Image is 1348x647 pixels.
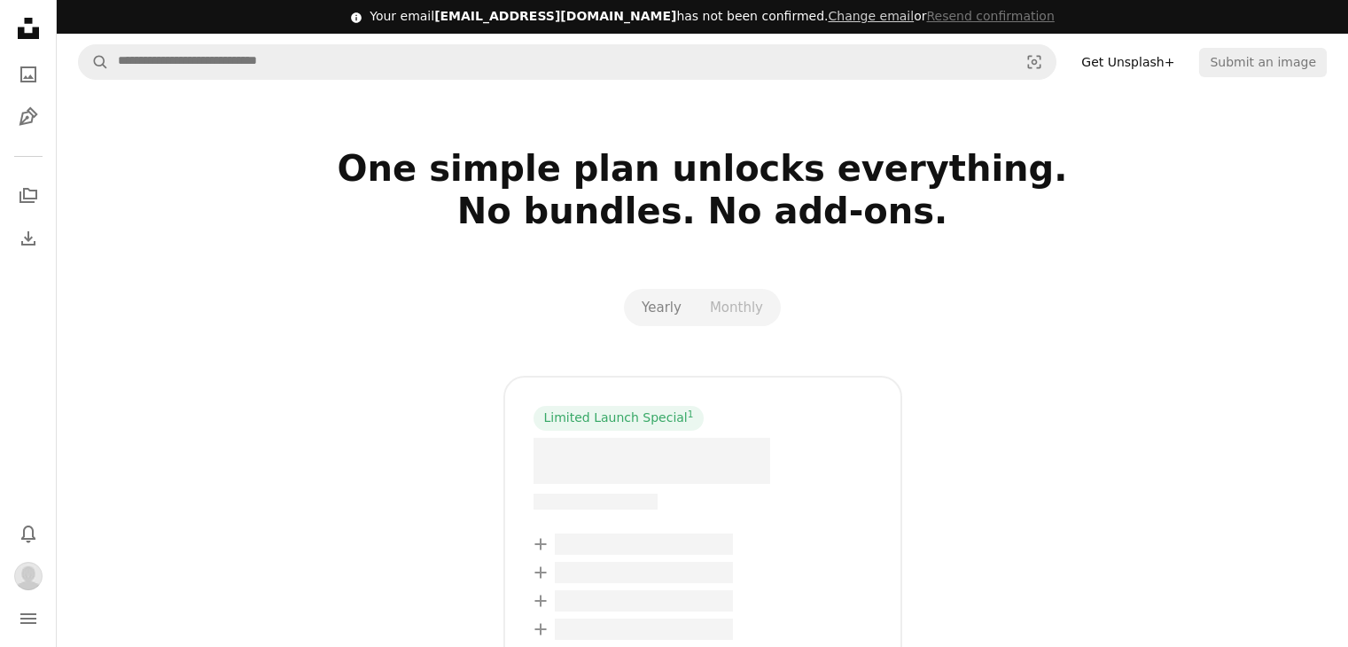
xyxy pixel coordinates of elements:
[555,562,733,583] span: – –––– –––– ––– ––– –––– ––––
[627,292,696,323] button: Yearly
[696,292,777,323] button: Monthly
[555,534,733,555] span: – –––– –––– ––– ––– –––– ––––
[534,406,705,431] div: Limited Launch Special
[370,8,1055,26] div: Your email has not been confirmed.
[11,221,46,256] a: Download History
[11,178,46,214] a: Collections
[79,45,109,79] button: Search Unsplash
[1199,48,1327,76] button: Submit an image
[11,57,46,92] a: Photos
[688,409,694,419] sup: 1
[1013,45,1056,79] button: Visual search
[1071,48,1185,76] a: Get Unsplash+
[828,9,914,23] a: Change email
[11,558,46,594] button: Profile
[555,619,733,640] span: – –––– –––– ––– ––– –––– ––––
[11,516,46,551] button: Notifications
[78,44,1056,80] form: Find visuals sitewide
[555,590,733,612] span: – –––– –––– ––– ––– –––– ––––
[434,9,676,23] span: [EMAIL_ADDRESS][DOMAIN_NAME]
[11,601,46,636] button: Menu
[684,409,697,427] a: 1
[11,99,46,135] a: Illustrations
[926,8,1054,26] button: Resend confirmation
[14,562,43,590] img: Avatar of user Tarun Kumar
[828,9,1054,23] span: or
[132,147,1274,275] h2: One simple plan unlocks everything. No bundles. No add-ons.
[534,438,771,484] span: – –––– ––––.
[534,494,658,510] span: –– –––– –––– –––– ––
[11,11,46,50] a: Home — Unsplash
